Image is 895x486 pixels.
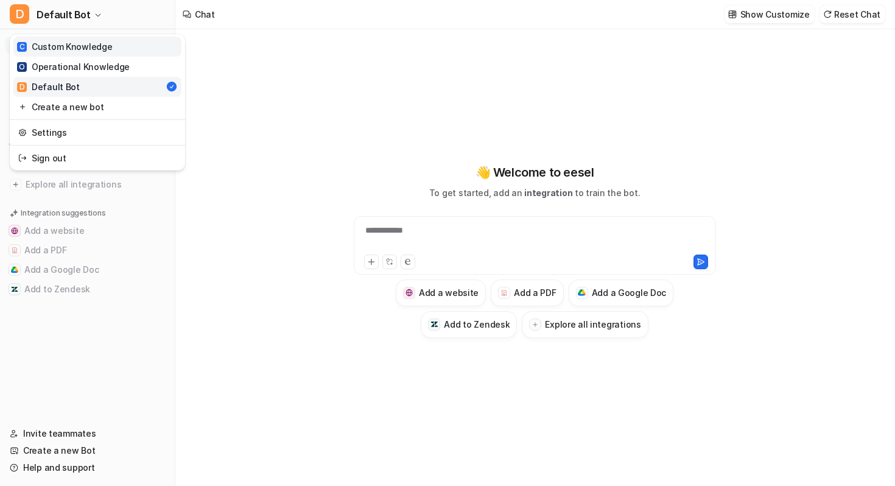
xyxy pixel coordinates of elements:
[17,40,113,53] div: Custom Knowledge
[17,80,80,93] div: Default Bot
[17,82,27,92] span: D
[17,42,27,52] span: C
[13,97,181,117] a: Create a new bot
[18,152,27,164] img: reset
[13,148,181,168] a: Sign out
[37,6,91,23] span: Default Bot
[17,60,130,73] div: Operational Knowledge
[10,4,29,24] span: D
[13,122,181,143] a: Settings
[17,62,27,72] span: O
[10,34,185,171] div: DDefault Bot
[18,100,27,113] img: reset
[18,126,27,139] img: reset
